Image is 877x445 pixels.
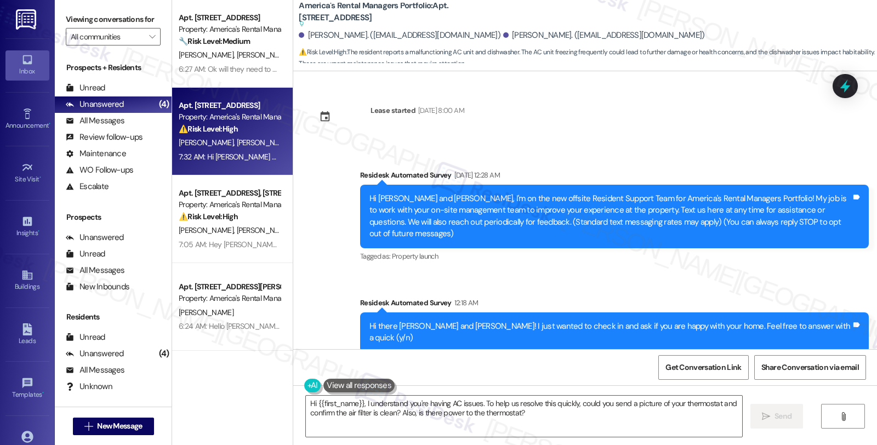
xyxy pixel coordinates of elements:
[5,50,49,80] a: Inbox
[179,199,280,210] div: Property: America's Rental Managers Portfolio
[66,232,124,243] div: Unanswered
[38,227,39,235] span: •
[299,47,877,70] span: : The resident reports a malfunctioning AC unit and dishwasher. The AC unit freezing frequently c...
[156,345,172,362] div: (4)
[5,374,49,403] a: Templates •
[415,105,464,116] div: [DATE] 8:00 AM
[179,281,280,293] div: Apt. [STREET_ADDRESS][PERSON_NAME][PERSON_NAME]
[775,410,791,422] span: Send
[179,12,280,24] div: Apt. [STREET_ADDRESS]
[73,418,154,435] button: New Message
[299,48,346,56] strong: ⚠️ Risk Level: High
[97,420,142,432] span: New Message
[179,321,440,331] div: 6:24 AM: Hello [PERSON_NAME]. This is [PERSON_NAME]. I have a question for you
[392,252,438,261] span: Property launch
[66,364,124,376] div: All Messages
[66,82,105,94] div: Unread
[360,169,869,185] div: Residesk Automated Survey
[179,50,237,60] span: [PERSON_NAME]
[839,412,847,421] i: 
[66,265,124,276] div: All Messages
[179,100,280,111] div: Apt. [STREET_ADDRESS]
[5,320,49,350] a: Leads
[66,332,105,343] div: Unread
[371,105,415,116] div: Lease started
[66,11,161,28] label: Viewing conversations for
[369,193,851,240] div: Hi [PERSON_NAME] and [PERSON_NAME], I'm on the new offsite Resident Support Team for America's Re...
[55,311,172,323] div: Residents
[66,99,124,110] div: Unanswered
[156,96,172,113] div: (4)
[179,111,280,123] div: Property: America's Rental Managers Portfolio
[5,266,49,295] a: Buildings
[237,225,292,235] span: [PERSON_NAME]
[665,362,741,373] span: Get Conversation Link
[66,381,112,392] div: Unknown
[179,212,238,221] strong: ⚠️ Risk Level: High
[761,362,859,373] span: Share Conversation via email
[452,297,479,309] div: 12:18 AM
[55,212,172,223] div: Prospects
[179,225,237,235] span: [PERSON_NAME]
[5,158,49,188] a: Site Visit •
[66,248,105,260] div: Unread
[306,396,742,437] textarea: Hi {{first_name}}, I understand you're having AC issues. To help us resolve this quickly, could y...
[66,281,129,293] div: New Inbounds
[66,348,124,360] div: Unanswered
[299,30,500,41] div: [PERSON_NAME]. ([EMAIL_ADDRESS][DOMAIN_NAME])
[179,64,340,74] div: 6:27 AM: Ok will they need to come inside the unit?
[237,50,292,60] span: [PERSON_NAME]
[360,297,869,312] div: Residesk Automated Survey
[179,36,250,46] strong: 🔧 Risk Level: Medium
[149,32,155,41] i: 
[66,164,133,176] div: WO Follow-ups
[179,239,713,249] div: 7:05 AM: Hey [PERSON_NAME] and [PERSON_NAME], we appreciate your text! We'll be back at 11AM to h...
[84,422,93,431] i: 
[179,307,234,317] span: [PERSON_NAME]
[237,138,292,147] span: [PERSON_NAME]
[42,389,44,397] span: •
[369,321,851,344] div: Hi there [PERSON_NAME] and [PERSON_NAME]! I just wanted to check in and ask if you are happy with...
[658,355,748,380] button: Get Conversation Link
[179,124,238,134] strong: ⚠️ Risk Level: High
[66,115,124,127] div: All Messages
[39,174,41,181] span: •
[179,24,280,35] div: Property: America's Rental Managers Portfolio
[49,120,50,128] span: •
[66,148,126,159] div: Maintenance
[750,404,804,429] button: Send
[452,169,500,181] div: [DATE] 12:28 AM
[762,412,770,421] i: 
[754,355,866,380] button: Share Conversation via email
[66,181,109,192] div: Escalate
[179,293,280,304] div: Property: America's Rental Managers Portfolio
[503,30,705,41] div: [PERSON_NAME]. ([EMAIL_ADDRESS][DOMAIN_NAME])
[71,28,143,45] input: All communities
[16,9,38,30] img: ResiDesk Logo
[55,62,172,73] div: Prospects + Residents
[179,138,237,147] span: [PERSON_NAME]
[179,187,280,199] div: Apt. [STREET_ADDRESS], [STREET_ADDRESS]
[360,248,869,264] div: Tagged as:
[66,132,143,143] div: Review follow-ups
[5,212,49,242] a: Insights •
